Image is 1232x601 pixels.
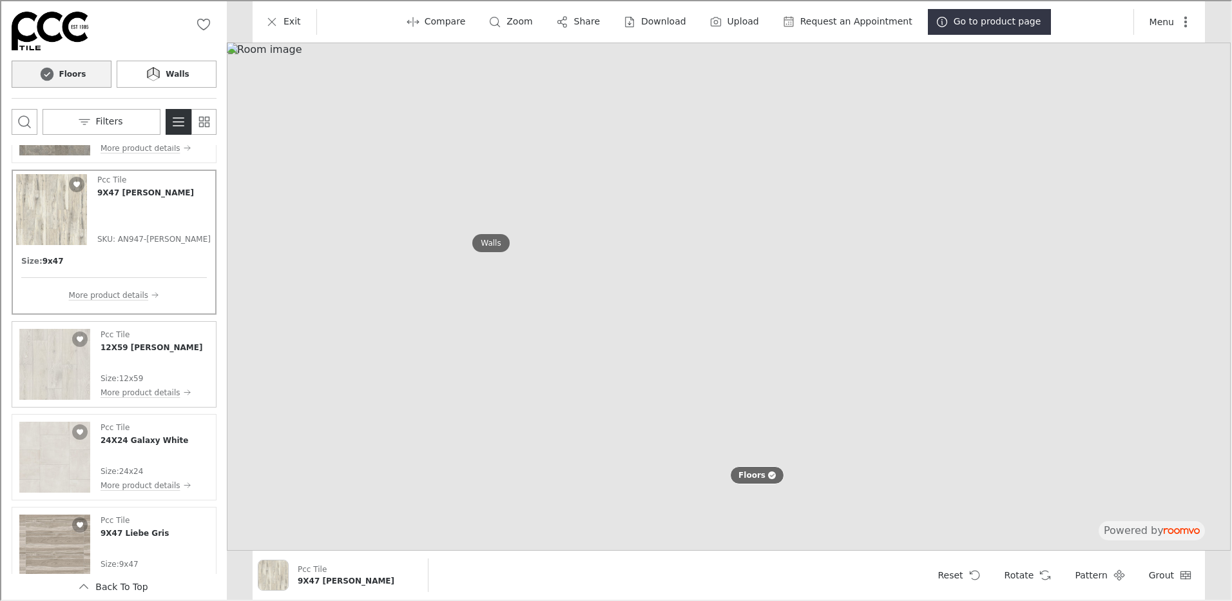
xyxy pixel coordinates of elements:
p: Floors [737,469,764,480]
a: Go to Procerco North American Corporation's website. [10,10,87,49]
img: 9X47 Liebe Gris. Link opens in a new window. [18,513,89,584]
h4: 9X47 Liebe Gris [99,526,168,538]
button: Share [547,8,609,34]
button: Open groove dropdown [1137,561,1198,587]
div: Product List Mode Selector [164,108,215,133]
button: No favorites [189,10,215,36]
button: Add 9X47 Shireen Grey to favorites [68,175,83,191]
button: Open search box [10,108,36,133]
p: 12x59 [118,371,142,383]
p: Pcc Tile [99,328,128,339]
button: More actions [1138,8,1198,34]
button: Add 9X47 Liebe Gris to favorites [71,516,86,531]
button: Upload a picture of your room [700,8,768,34]
p: Walls [479,237,499,248]
div: Product sizes [20,254,206,266]
div: See 9X47 Liebe Gris in the room [10,506,215,592]
p: Pcc Tile [99,513,128,525]
button: Request an Appointment [773,8,921,34]
h6: Floors [58,67,85,79]
button: Add 24X24 Galaxy White to favorites [71,423,86,438]
button: More product details [99,140,190,154]
p: Download [640,14,685,27]
p: Compare [423,14,465,27]
p: Size : [99,371,118,383]
button: Walls [471,233,508,251]
p: More product details [99,141,179,153]
img: 12X59 Isengard Blanco. Link opens in a new window. [18,328,89,399]
button: Switch to simple view [189,108,215,133]
button: Reset product [926,561,987,587]
p: Share [573,14,599,27]
h6: 9x47 [41,254,63,266]
button: Walls [115,59,215,86]
img: roomvo_wordmark.svg [1162,527,1198,533]
p: Powered by [1102,522,1198,537]
img: 9X47 Shireen Grey. Link opens in a new window. [15,173,86,244]
p: Exit [282,14,300,27]
button: Open the filters menu [41,108,159,133]
button: Floors [729,465,783,483]
h6: 9X47 Shireen Grey [296,574,418,586]
p: Request an Appointment [799,14,911,27]
p: 9x47 [118,557,137,569]
h4: 9X47 Shireen Grey [96,186,193,197]
h4: 12X59 Isengard Blanco [99,340,201,352]
button: More product details [99,384,201,399]
button: Add 12X59 Isengard Blanco to favorites [71,330,86,346]
button: Enter compare mode [398,8,475,34]
img: 24X24 Galaxy White. Link opens in a new window. [18,420,89,491]
h4: 24X24 Galaxy White [99,433,188,445]
p: 24x24 [118,464,142,476]
img: Room image [226,41,1229,549]
p: Pcc Tile [99,420,128,432]
h6: Walls [164,67,188,79]
p: More product details [99,571,179,583]
p: Filters [95,114,122,127]
img: 9X47 Shireen Grey [257,559,287,589]
img: Logo representing Procerco North American Corporation. [10,10,87,49]
span: SKU: AN947-[PERSON_NAME] [96,232,209,244]
button: Download [614,8,695,34]
button: Open pattern dialog [1063,561,1131,587]
button: Exit [256,8,310,34]
p: Size : [99,557,118,569]
p: Zoom [505,14,531,27]
button: Scroll back to the beginning [10,573,215,598]
button: More product details [99,477,190,491]
p: Size : [99,464,118,476]
div: See 12X59 Isengard Blanco in the room [10,320,215,406]
div: See 24X24 Galaxy White in the room [10,413,215,499]
p: Go to product page [952,14,1040,27]
p: More product details [68,288,148,300]
p: More product details [99,386,179,397]
p: Pcc Tile [96,173,125,184]
button: Show details for 9X47 Shireen Grey [293,558,421,589]
button: More product details [99,570,190,584]
p: Pcc Tile [296,562,325,574]
div: The visualizer is powered by Roomvo. [1102,522,1198,537]
p: More product details [99,478,179,490]
button: More product details [68,287,159,301]
h6: Size : [20,254,41,266]
label: Upload [726,14,758,27]
button: Floors [10,59,110,86]
button: Go to product page [927,8,1050,34]
button: Zoom room image [479,8,541,34]
button: Switch to detail view [164,108,190,133]
button: Rotate Surface [993,561,1059,587]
